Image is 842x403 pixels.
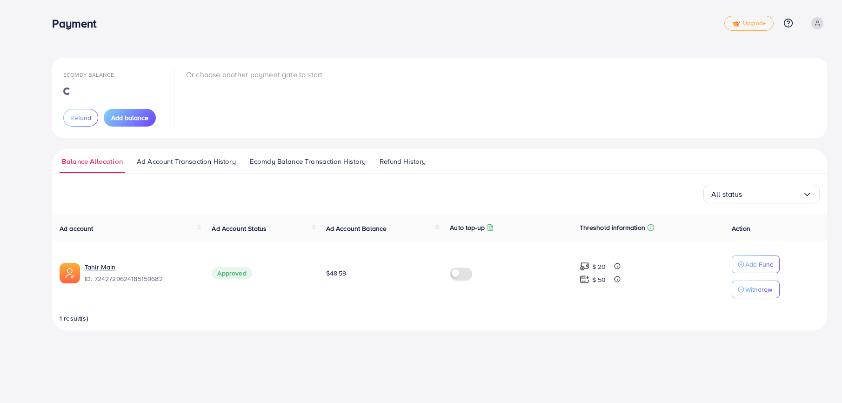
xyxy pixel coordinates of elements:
[732,281,780,298] button: Withdraw
[326,224,387,233] span: Ad Account Balance
[732,20,766,27] span: Upgrade
[711,187,742,201] span: All status
[380,156,426,167] span: Refund History
[104,109,156,127] button: Add balance
[745,259,774,270] p: Add Fund
[580,262,589,271] img: top-up amount
[326,269,347,278] span: $48.59
[212,267,252,279] span: Approved
[85,274,197,283] span: ID: 7242729624185159682
[250,156,366,167] span: Ecomdy Balance Transaction History
[111,113,148,122] span: Add balance
[592,261,606,272] p: $ 20
[450,222,485,233] p: Auto top-up
[52,17,104,30] h3: Payment
[212,224,267,233] span: Ad Account Status
[60,263,80,283] img: ic-ads-acc.e4c84228.svg
[703,185,820,203] div: Search for option
[85,262,197,284] div: <span class='underline'>Tahir Main</span></br>7242729624185159682
[63,109,98,127] button: Refund
[580,222,645,233] p: Threshold information
[732,224,750,233] span: Action
[60,314,88,323] span: 1 result(s)
[85,262,197,272] a: Tahir Main
[63,71,114,79] span: Ecomdy Balance
[745,284,772,295] p: Withdraw
[732,20,740,27] img: tick
[62,156,123,167] span: Balance Allocation
[724,16,774,31] a: tickUpgrade
[742,187,802,201] input: Search for option
[137,156,236,167] span: Ad Account Transaction History
[60,224,94,233] span: Ad account
[732,255,780,273] button: Add Fund
[592,274,606,285] p: $ 50
[580,275,589,284] img: top-up amount
[186,69,322,80] p: Or choose another payment gate to start
[70,113,91,122] span: Refund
